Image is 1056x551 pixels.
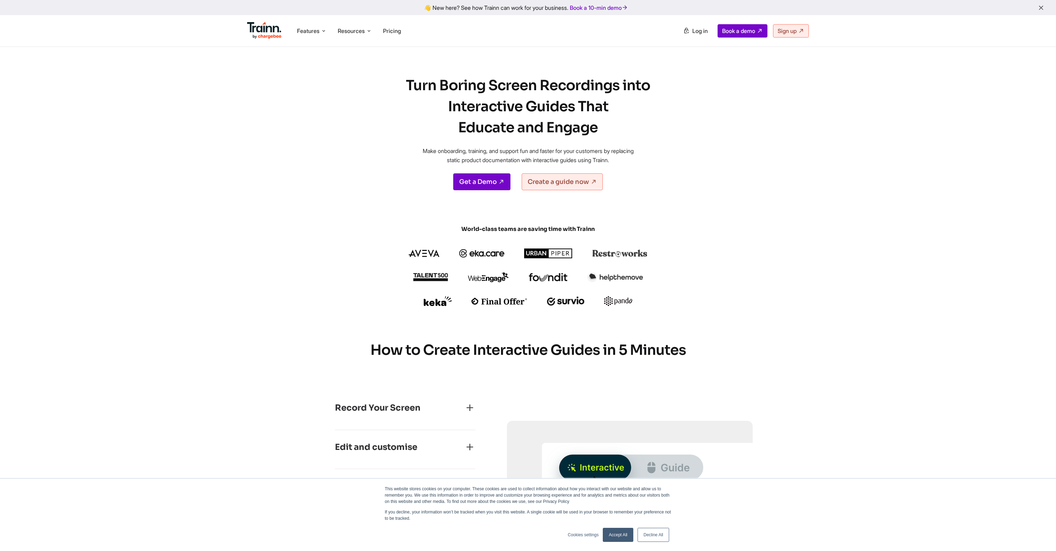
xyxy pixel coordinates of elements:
img: talent500 logo [413,273,448,281]
img: helpthemove logo [587,272,643,282]
img: finaloffer logo [471,298,527,305]
a: Get a Demo [453,173,510,190]
h3: Edit and customise [335,442,417,453]
h2: How to Create Interactive Guides in 5 Minutes [303,341,753,359]
a: Create a guide now [522,173,603,190]
img: Trainn Logo [247,22,282,39]
span: World-class teams are saving time with Trainn [359,225,697,233]
img: urbanpiper logo [524,248,573,258]
a: Log in [679,25,712,37]
img: ekacare logo [459,249,505,258]
img: restroworks logo [592,250,647,257]
span: Features [297,27,319,35]
span: Sign up [778,27,797,34]
span: Log in [692,27,708,34]
img: aveva logo [409,250,440,257]
div: 👋 New here? See how Trainn can work for your business. [4,4,1052,11]
a: Sign up [773,24,809,38]
a: Cookies settings [568,532,599,538]
h1: Turn Boring Screen Recordings into Interactive Guides That Educate and Engage [391,75,665,138]
span: Resources [338,27,365,35]
img: keka logo [424,296,452,306]
a: Decline All [638,528,669,542]
img: foundit logo [528,273,568,281]
a: Accept All [603,528,633,542]
h3: Record Your Screen [335,402,421,414]
p: This website stores cookies on your computer. These cookies are used to collect information about... [385,486,671,505]
img: pando logo [604,296,632,306]
a: Book a demo [718,24,767,38]
img: survio logo [547,297,585,306]
p: If you decline, your information won’t be tracked when you visit this website. A single cookie wi... [385,509,671,522]
img: webengage logo [468,272,509,282]
span: Book a demo [722,27,755,34]
p: Make onboarding, training, and support fun and faster for your customers by replacing static prod... [416,147,640,165]
a: Pricing [383,27,401,34]
a: Book a 10-min demo [568,3,629,13]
